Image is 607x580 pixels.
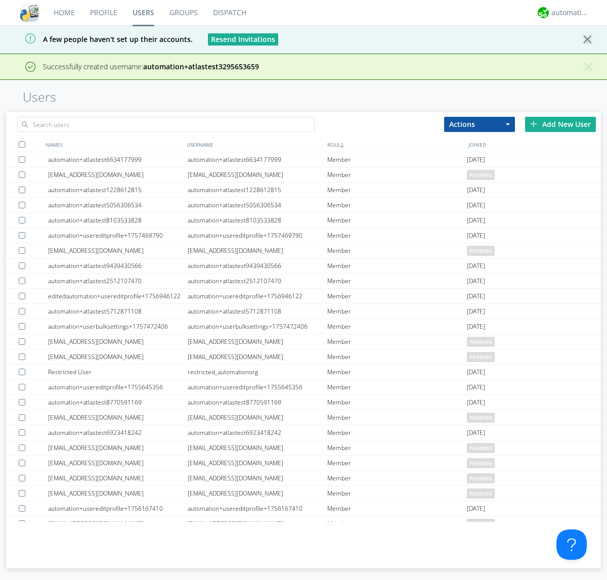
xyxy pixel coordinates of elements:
img: d2d01cd9b4174d08988066c6d424eccd [538,7,549,18]
div: automation+atlas [551,8,589,18]
div: [EMAIL_ADDRESS][DOMAIN_NAME] [48,456,188,470]
div: automation+userbulksettings+1757472406 [48,319,188,334]
div: [EMAIL_ADDRESS][DOMAIN_NAME] [188,516,327,531]
div: Add New User [525,117,596,132]
span: pending [467,519,495,529]
span: pending [467,170,495,180]
a: [EMAIL_ADDRESS][DOMAIN_NAME][EMAIL_ADDRESS][DOMAIN_NAME]Memberpending [6,334,601,349]
div: automation+atlastest6923418242 [188,425,327,440]
div: automation+atlastest5712871108 [188,304,327,319]
a: automation+atlastest5056306534automation+atlastest5056306534Member[DATE] [6,198,601,213]
span: Successfully created username: [43,62,259,71]
span: [DATE] [467,304,485,319]
span: [DATE] [467,380,485,395]
div: Member [327,289,467,303]
div: Member [327,425,467,440]
div: restricted_automationorg [188,365,327,379]
div: Member [327,486,467,501]
div: [EMAIL_ADDRESS][DOMAIN_NAME] [188,349,327,364]
div: [EMAIL_ADDRESS][DOMAIN_NAME] [188,410,327,425]
a: automation+atlastest6923418242automation+atlastest6923418242Member[DATE] [6,425,601,440]
a: [EMAIL_ADDRESS][DOMAIN_NAME][EMAIL_ADDRESS][DOMAIN_NAME]Memberpending [6,243,601,258]
div: automation+atlastest2512107470 [188,274,327,288]
img: plus.svg [530,120,537,127]
span: pending [467,246,495,256]
div: Member [327,167,467,182]
span: [DATE] [467,501,485,516]
a: automation+atlastest8770591169automation+atlastest8770591169Member[DATE] [6,395,601,410]
span: [DATE] [467,319,485,334]
div: [EMAIL_ADDRESS][DOMAIN_NAME] [188,486,327,501]
div: Member [327,380,467,394]
span: pending [467,337,495,347]
div: automation+atlastest5056306534 [188,198,327,212]
div: Member [327,456,467,470]
div: Member [327,349,467,364]
div: automation+atlastest1228612815 [48,183,188,197]
img: cddb5a64eb264b2086981ab96f4c1ba7 [20,4,38,22]
div: automation+usereditprofile+1757469790 [48,228,188,243]
a: [EMAIL_ADDRESS][DOMAIN_NAME][EMAIL_ADDRESS][DOMAIN_NAME]Memberpending [6,456,601,471]
div: automation+atlastest8103533828 [188,213,327,228]
span: pending [467,443,495,453]
span: [DATE] [467,395,485,410]
div: Restricted User [48,365,188,379]
a: [EMAIL_ADDRESS][DOMAIN_NAME][EMAIL_ADDRESS][DOMAIN_NAME]Memberpending [6,349,601,365]
span: [DATE] [467,274,485,289]
a: automation+atlastest5712871108automation+atlastest5712871108Member[DATE] [6,304,601,319]
a: automation+atlastest8103533828automation+atlastest8103533828Member[DATE] [6,213,601,228]
div: Member [327,198,467,212]
div: Member [327,213,467,228]
div: automation+usereditprofile+1756167410 [48,501,188,516]
a: automation+usereditprofile+1757469790automation+usereditprofile+1757469790Member[DATE] [6,228,601,243]
a: automation+userbulksettings+1757472406automation+userbulksettings+1757472406Member[DATE] [6,319,601,334]
div: automation+atlastest6923418242 [48,425,188,440]
div: Member [327,183,467,197]
span: [DATE] [467,258,485,274]
div: automation+atlastest6634177999 [48,152,188,167]
div: [EMAIL_ADDRESS][DOMAIN_NAME] [48,516,188,531]
div: NAMES [43,137,184,152]
a: [EMAIL_ADDRESS][DOMAIN_NAME][EMAIL_ADDRESS][DOMAIN_NAME]Memberpending [6,486,601,501]
div: automation+usereditprofile+1756167410 [188,501,327,516]
div: editedautomation+usereditprofile+1756946122 [48,289,188,303]
div: [EMAIL_ADDRESS][DOMAIN_NAME] [188,334,327,349]
span: [DATE] [467,183,485,198]
div: Member [327,471,467,485]
strong: automation+atlastest3295653659 [143,62,259,71]
a: [EMAIL_ADDRESS][DOMAIN_NAME][EMAIL_ADDRESS][DOMAIN_NAME]Memberpending [6,471,601,486]
a: automation+atlastest2512107470automation+atlastest2512107470Member[DATE] [6,274,601,289]
div: Member [327,395,467,410]
div: [EMAIL_ADDRESS][DOMAIN_NAME] [48,167,188,182]
span: [DATE] [467,228,485,243]
div: automation+userbulksettings+1757472406 [188,319,327,334]
div: Member [327,365,467,379]
span: pending [467,413,495,423]
div: Member [327,501,467,516]
a: automation+usereditprofile+1756167410automation+usereditprofile+1756167410Member[DATE] [6,501,601,516]
div: [EMAIL_ADDRESS][DOMAIN_NAME] [188,456,327,470]
a: editedautomation+usereditprofile+1756946122automation+usereditprofile+1756946122Member[DATE] [6,289,601,304]
div: ROLE [325,137,466,152]
div: automation+atlastest6634177999 [188,152,327,167]
div: [EMAIL_ADDRESS][DOMAIN_NAME] [188,243,327,258]
span: [DATE] [467,213,485,228]
span: [DATE] [467,198,485,213]
a: Restricted Userrestricted_automationorgMember[DATE] [6,365,601,380]
div: automation+usereditprofile+1755645356 [48,380,188,394]
div: automation+atlastest1228612815 [188,183,327,197]
a: [EMAIL_ADDRESS][DOMAIN_NAME][EMAIL_ADDRESS][DOMAIN_NAME]Memberpending [6,167,601,183]
div: [EMAIL_ADDRESS][DOMAIN_NAME] [188,440,327,455]
span: [DATE] [467,365,485,380]
input: Search users [17,117,315,132]
div: automation+usereditprofile+1755645356 [188,380,327,394]
span: A few people haven't set up their accounts. [8,34,193,44]
div: USERNAME [184,137,325,152]
div: [EMAIL_ADDRESS][DOMAIN_NAME] [48,243,188,258]
a: automation+usereditprofile+1755645356automation+usereditprofile+1755645356Member[DATE] [6,380,601,395]
span: pending [467,458,495,468]
span: pending [467,352,495,362]
div: automation+usereditprofile+1757469790 [188,228,327,243]
div: automation+atlastest8103533828 [48,213,188,228]
a: automation+atlastest1228612815automation+atlastest1228612815Member[DATE] [6,183,601,198]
